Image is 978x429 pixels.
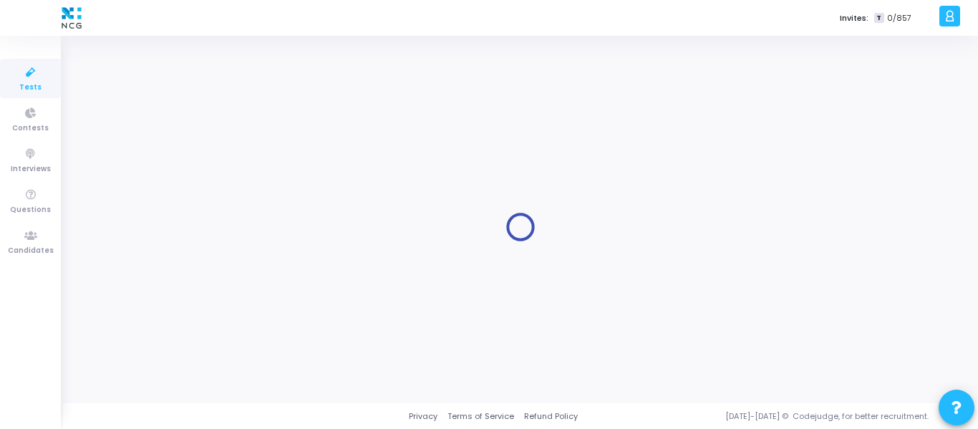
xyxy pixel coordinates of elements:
[58,4,85,32] img: logo
[874,13,883,24] span: T
[11,163,51,175] span: Interviews
[10,204,51,216] span: Questions
[409,410,437,423] a: Privacy
[887,12,911,24] span: 0/857
[578,410,960,423] div: [DATE]-[DATE] © Codejudge, for better recruitment.
[840,12,868,24] label: Invites:
[8,245,54,257] span: Candidates
[447,410,514,423] a: Terms of Service
[12,122,49,135] span: Contests
[19,82,42,94] span: Tests
[524,410,578,423] a: Refund Policy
